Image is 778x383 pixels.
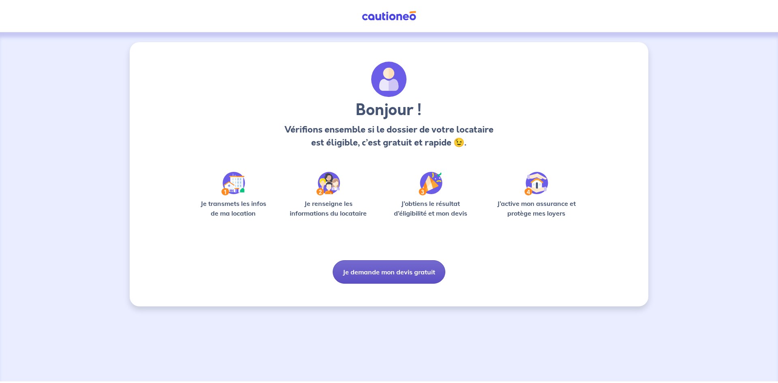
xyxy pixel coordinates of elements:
[489,199,583,218] p: J’active mon assurance et protège mes loyers
[524,172,548,195] img: /static/bfff1cf634d835d9112899e6a3df1a5d/Step-4.svg
[316,172,340,195] img: /static/c0a346edaed446bb123850d2d04ad552/Step-2.svg
[371,62,407,97] img: archivate
[385,199,477,218] p: J’obtiens le résultat d’éligibilité et mon devis
[359,11,419,21] img: Cautioneo
[285,199,372,218] p: Je renseigne les informations du locataire
[194,199,272,218] p: Je transmets les infos de ma location
[333,260,445,284] button: Je demande mon devis gratuit
[282,123,496,149] p: Vérifions ensemble si le dossier de votre locataire est éligible, c’est gratuit et rapide 😉.
[419,172,442,195] img: /static/f3e743aab9439237c3e2196e4328bba9/Step-3.svg
[221,172,245,195] img: /static/90a569abe86eec82015bcaae536bd8e6/Step-1.svg
[282,101,496,120] h3: Bonjour !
